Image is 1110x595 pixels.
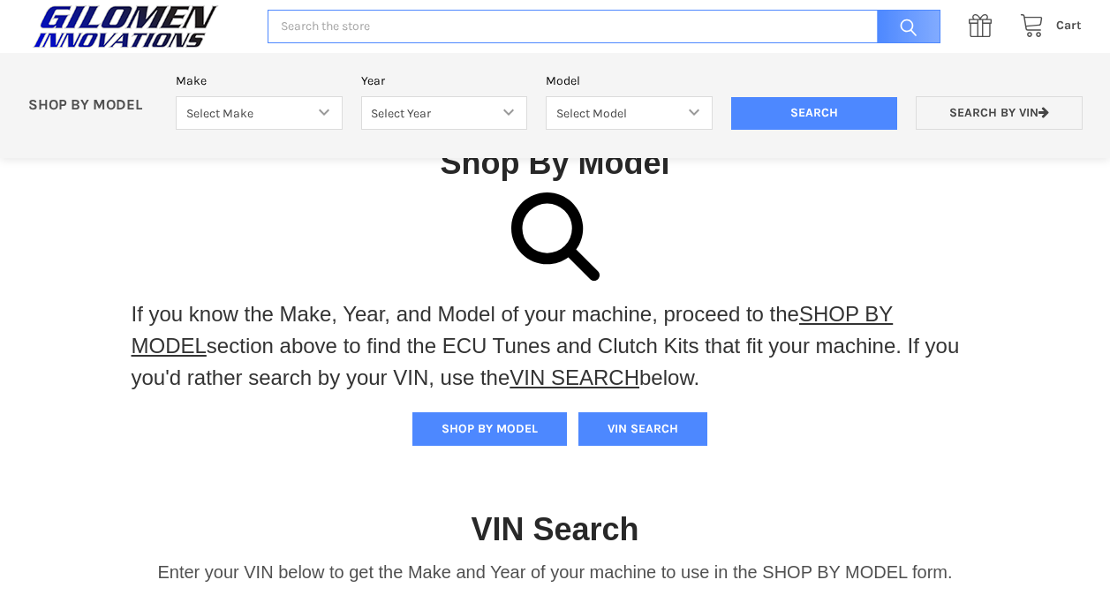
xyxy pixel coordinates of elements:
[176,72,343,90] label: Make
[1010,15,1082,37] a: Cart
[28,143,1082,183] h1: Shop By Model
[868,10,940,44] input: Search
[268,10,940,44] input: Search the store
[28,4,249,49] a: GILOMEN INNOVATIONS
[132,302,894,358] a: SHOP BY MODEL
[1056,18,1082,33] span: Cart
[578,412,707,446] button: VIN SEARCH
[19,96,167,115] p: SHOP BY MODEL
[157,559,952,585] p: Enter your VIN below to get the Make and Year of your machine to use in the SHOP BY MODEL form.
[132,298,979,394] p: If you know the Make, Year, and Model of your machine, proceed to the section above to find the E...
[731,97,898,131] input: Search
[546,72,713,90] label: Model
[28,4,223,49] img: GILOMEN INNOVATIONS
[510,365,639,389] a: VIN SEARCH
[471,509,638,549] h1: VIN Search
[916,96,1083,131] a: Search by VIN
[412,412,567,446] button: SHOP BY MODEL
[361,72,528,90] label: Year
